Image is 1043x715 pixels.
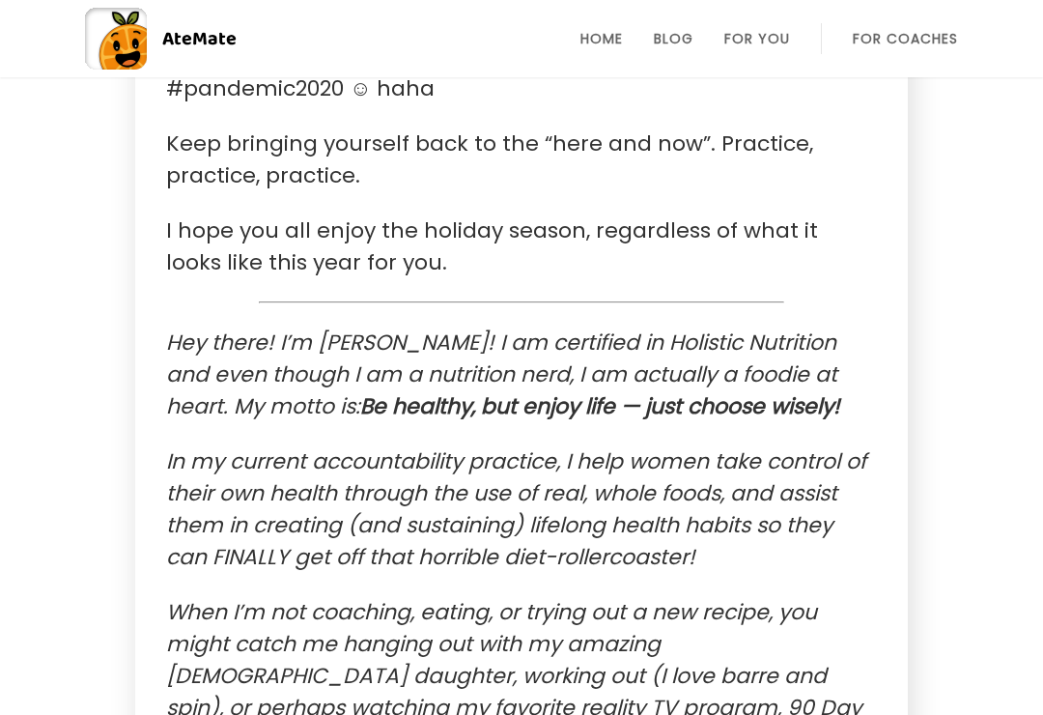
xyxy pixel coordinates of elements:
a: Home [580,31,623,46]
p: Keep bringing yourself back to the “here and now”. Practice, practice, practice. [166,128,877,191]
a: Blog [654,31,693,46]
a: For You [724,31,790,46]
em: In my current accountability practice, I help women take control of their own health through the ... [166,446,866,572]
p: I hope you all enjoy the holiday season, regardless of what it looks like this year for you. [166,214,877,278]
a: AteMate [85,8,958,70]
em: Hey there! I’m [PERSON_NAME]! I am certified in Holistic Nutrition and even though I am a nutriti... [166,328,840,421]
div: AteMate [147,23,237,54]
a: For Coaches [853,31,958,46]
strong: Be healthy, but enjoy life — just choose wisely! [360,391,840,421]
